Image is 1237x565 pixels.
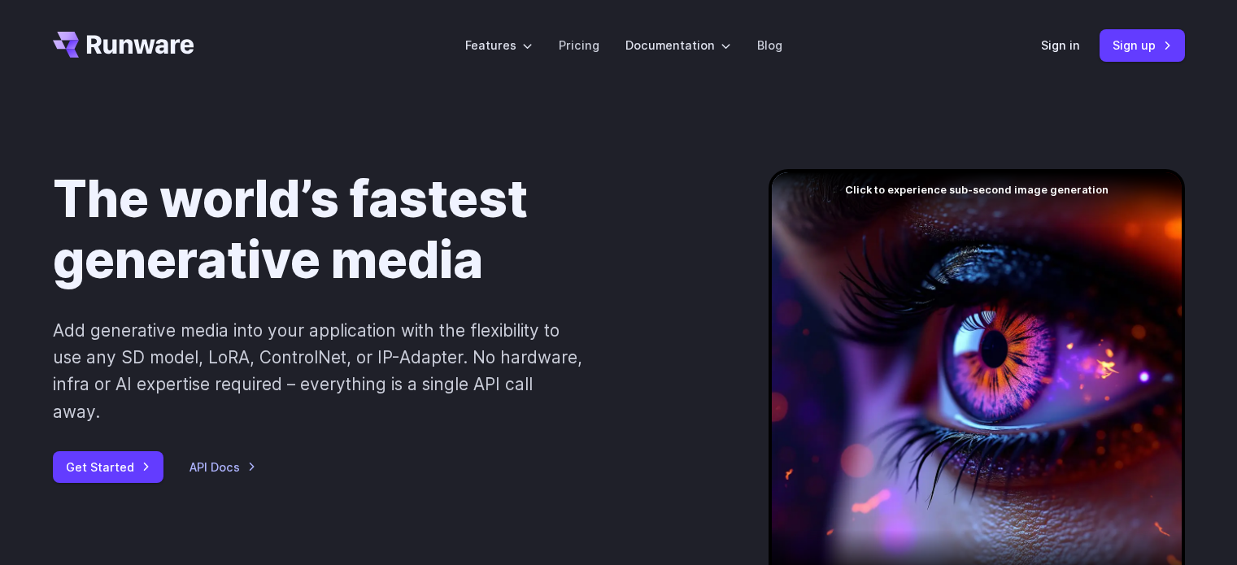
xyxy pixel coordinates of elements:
[625,36,731,54] label: Documentation
[465,36,533,54] label: Features
[1041,36,1080,54] a: Sign in
[53,169,717,291] h1: The world’s fastest generative media
[1100,29,1185,61] a: Sign up
[757,36,782,54] a: Blog
[53,451,163,483] a: Get Started
[53,32,194,58] a: Go to /
[189,458,256,476] a: API Docs
[53,317,584,425] p: Add generative media into your application with the flexibility to use any SD model, LoRA, Contro...
[559,36,599,54] a: Pricing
